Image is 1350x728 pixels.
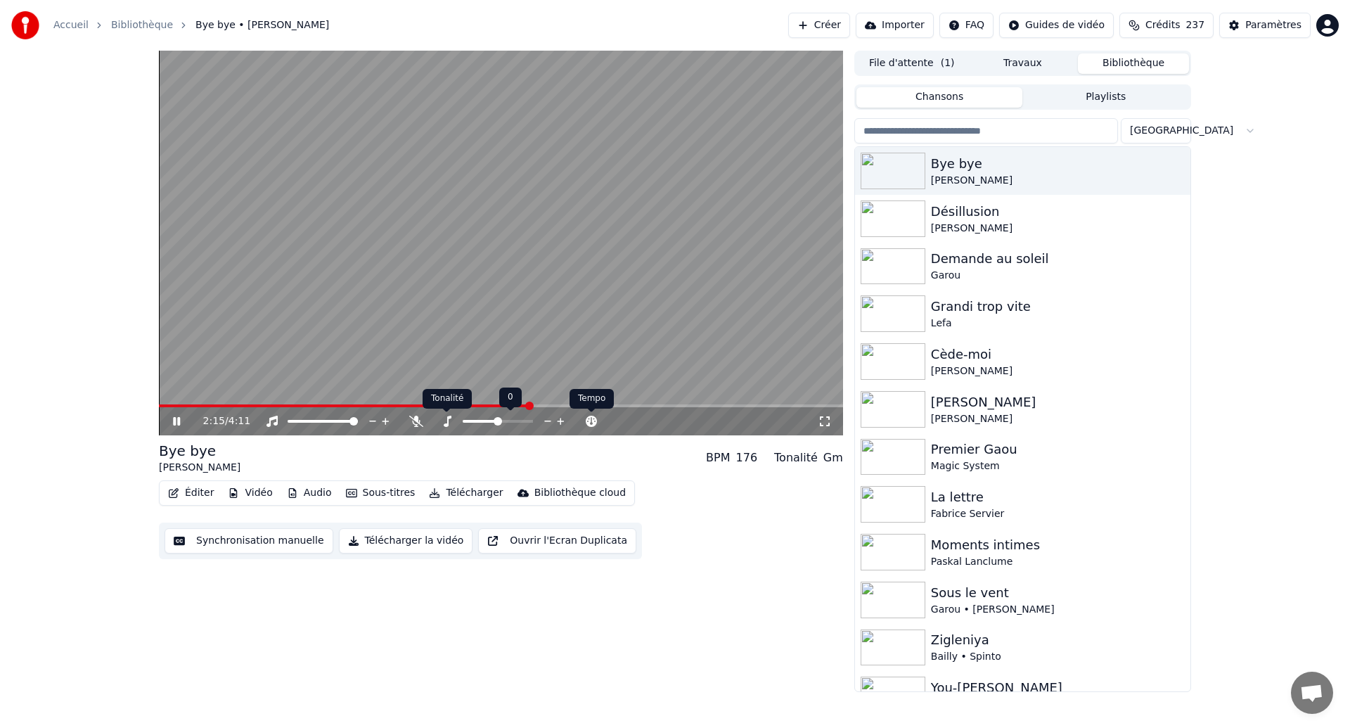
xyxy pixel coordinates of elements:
img: youka [11,11,39,39]
div: [PERSON_NAME] [159,461,240,475]
div: You-[PERSON_NAME] [931,678,1185,698]
span: [GEOGRAPHIC_DATA] [1130,124,1233,138]
div: Gm [823,449,843,466]
span: 2:15 [203,414,225,428]
div: [PERSON_NAME] [931,174,1185,188]
button: Sous-titres [340,483,421,503]
button: Télécharger [423,483,508,503]
button: Vidéo [222,483,278,503]
div: 176 [736,449,758,466]
button: Synchronisation manuelle [165,528,333,554]
div: Bailly • Spinto [931,650,1185,664]
div: Garou [931,269,1185,283]
button: Chansons [856,87,1023,108]
div: Demande au soleil [931,249,1185,269]
button: Paramètres [1219,13,1311,38]
button: Audio [281,483,337,503]
button: Créer [788,13,850,38]
div: Moments intimes [931,535,1185,555]
a: Accueil [53,18,89,32]
button: File d'attente [856,53,967,74]
div: Tonalité [423,389,472,409]
div: Fabrice Servier [931,507,1185,521]
div: Paramètres [1245,18,1301,32]
button: Bibliothèque [1078,53,1189,74]
div: Cède-moi [931,345,1185,364]
button: Ouvrir l'Ecran Duplicata [478,528,636,554]
div: / [203,414,237,428]
div: Magic System [931,459,1185,473]
div: La lettre [931,487,1185,507]
div: Premier Gaou [931,440,1185,459]
div: 0 [499,388,522,407]
div: [PERSON_NAME] [931,412,1185,426]
div: Tonalité [774,449,818,466]
button: Importer [856,13,934,38]
span: Bye bye • [PERSON_NAME] [195,18,329,32]
button: FAQ [939,13,994,38]
div: Bibliothèque cloud [534,486,626,500]
button: Crédits237 [1119,13,1214,38]
div: Désillusion [931,202,1185,222]
span: Crédits [1145,18,1180,32]
button: Travaux [967,53,1079,74]
div: Zigleniya [931,630,1185,650]
div: Bye bye [159,441,240,461]
div: Garou • [PERSON_NAME] [931,603,1185,617]
button: Éditer [162,483,219,503]
div: Grandi trop vite [931,297,1185,317]
div: Paskal Lanclume [931,555,1185,569]
button: Télécharger la vidéo [339,528,473,554]
div: Ouvrir le chat [1291,672,1333,714]
div: [PERSON_NAME] [931,392,1185,412]
div: BPM [706,449,730,466]
span: 237 [1185,18,1204,32]
button: Playlists [1022,87,1189,108]
button: Guides de vidéo [999,13,1114,38]
nav: breadcrumb [53,18,329,32]
span: ( 1 ) [941,56,955,70]
span: 4:11 [229,414,250,428]
div: Tempo [570,389,614,409]
div: Sous le vent [931,583,1185,603]
div: Bye bye [931,154,1185,174]
div: [PERSON_NAME] [931,364,1185,378]
a: Bibliothèque [111,18,173,32]
div: [PERSON_NAME] [931,222,1185,236]
div: Lefa [931,317,1185,331]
